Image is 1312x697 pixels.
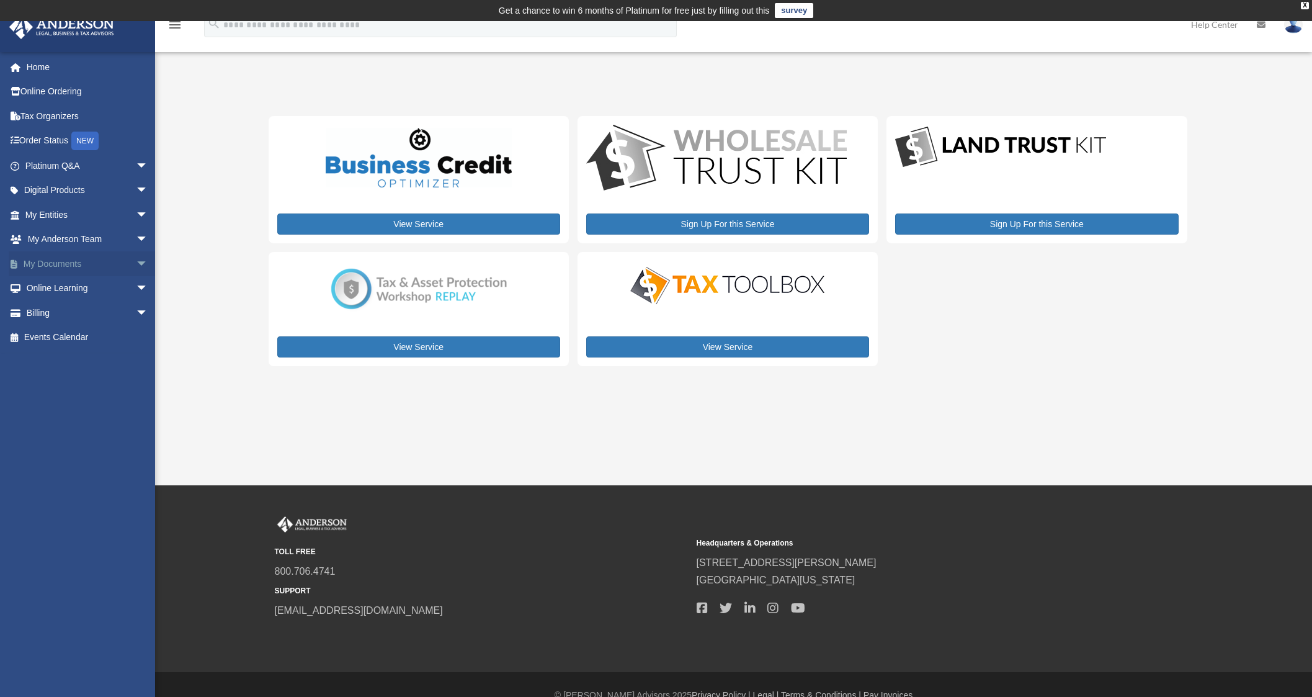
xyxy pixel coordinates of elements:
a: Platinum Q&Aarrow_drop_down [9,153,167,178]
span: arrow_drop_down [136,178,161,204]
a: Digital Productsarrow_drop_down [9,178,161,203]
i: search [207,17,221,30]
a: [GEOGRAPHIC_DATA][US_STATE] [697,575,855,585]
img: User Pic [1284,16,1303,34]
div: Get a chance to win 6 months of Platinum for free just by filling out this [499,3,770,18]
span: arrow_drop_down [136,153,161,179]
a: My Entitiesarrow_drop_down [9,202,167,227]
div: close [1301,2,1309,9]
a: 800.706.4741 [275,566,336,577]
img: Anderson Advisors Platinum Portal [275,516,349,533]
a: Events Calendar [9,325,167,350]
a: View Service [586,336,869,357]
a: My Anderson Teamarrow_drop_down [9,227,167,252]
span: arrow_drop_down [136,227,161,253]
a: Sign Up For this Service [586,214,869,235]
div: NEW [71,132,99,150]
a: Billingarrow_drop_down [9,300,167,325]
a: View Service [277,336,560,357]
img: WS-Trust-Kit-lgo-1.jpg [586,125,847,194]
a: [STREET_ADDRESS][PERSON_NAME] [697,557,877,568]
a: Online Ordering [9,79,167,104]
a: Online Learningarrow_drop_down [9,276,167,301]
a: View Service [277,214,560,235]
img: Anderson Advisors Platinum Portal [6,15,118,39]
span: arrow_drop_down [136,300,161,326]
small: Headquarters & Operations [697,537,1110,550]
a: Sign Up For this Service [895,214,1178,235]
small: TOLL FREE [275,546,688,559]
i: menu [167,17,182,32]
a: Tax Organizers [9,104,167,128]
small: SUPPORT [275,585,688,598]
a: survey [775,3,813,18]
a: [EMAIL_ADDRESS][DOMAIN_NAME] [275,605,443,616]
span: arrow_drop_down [136,202,161,228]
a: Order StatusNEW [9,128,167,154]
a: My Documentsarrow_drop_down [9,251,167,276]
a: Home [9,55,167,79]
img: LandTrust_lgo-1.jpg [895,125,1106,170]
span: arrow_drop_down [136,276,161,302]
span: arrow_drop_down [136,251,161,277]
a: menu [167,22,182,32]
